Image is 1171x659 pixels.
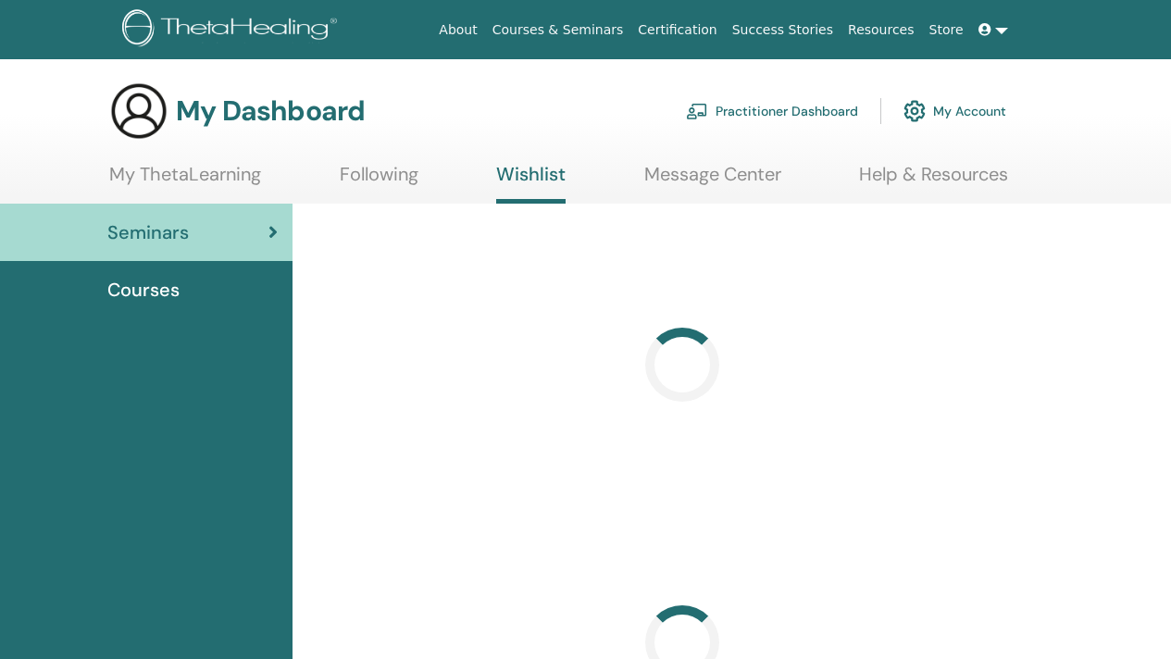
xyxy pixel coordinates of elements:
h3: My Dashboard [176,94,365,128]
img: logo.png [122,9,343,51]
span: Seminars [107,218,189,246]
img: chalkboard-teacher.svg [686,103,708,119]
a: Success Stories [725,13,841,47]
a: My ThetaLearning [109,163,261,199]
a: Help & Resources [859,163,1008,199]
a: Store [922,13,971,47]
a: My Account [903,91,1006,131]
a: Courses & Seminars [485,13,631,47]
img: cog.svg [903,95,926,127]
a: About [431,13,484,47]
a: Certification [630,13,724,47]
span: Courses [107,276,180,304]
a: Resources [841,13,922,47]
img: generic-user-icon.jpg [109,81,168,141]
a: Message Center [644,163,781,199]
a: Practitioner Dashboard [686,91,858,131]
a: Wishlist [496,163,566,204]
a: Following [340,163,418,199]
